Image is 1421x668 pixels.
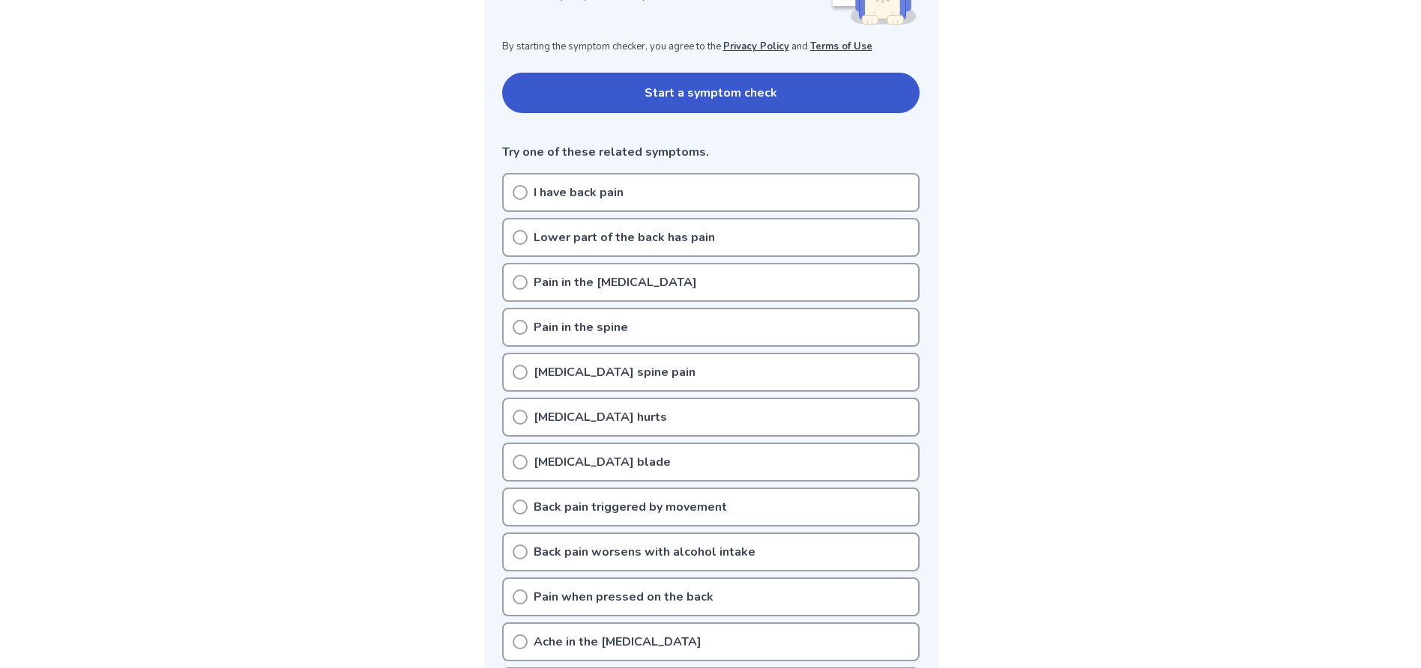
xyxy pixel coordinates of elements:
[534,228,715,246] p: Lower part of the back has pain
[723,40,789,53] a: Privacy Policy
[534,363,696,381] p: [MEDICAL_DATA] spine pain
[534,408,667,426] p: [MEDICAL_DATA] hurts
[502,40,920,55] p: By starting the symptom checker, you agree to the and
[534,588,713,606] p: Pain when pressed on the back
[534,633,702,651] p: Ache in the [MEDICAL_DATA]
[502,143,920,161] p: Try one of these related symptoms.
[534,453,671,471] p: [MEDICAL_DATA] blade
[534,318,628,336] p: Pain in the spine
[810,40,872,53] a: Terms of Use
[534,498,727,516] p: Back pain triggered by movement
[534,543,755,561] p: Back pain worsens with alcohol intake
[534,183,624,201] p: I have back pain
[534,273,697,291] p: Pain in the [MEDICAL_DATA]
[502,73,920,113] button: Start a symptom check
